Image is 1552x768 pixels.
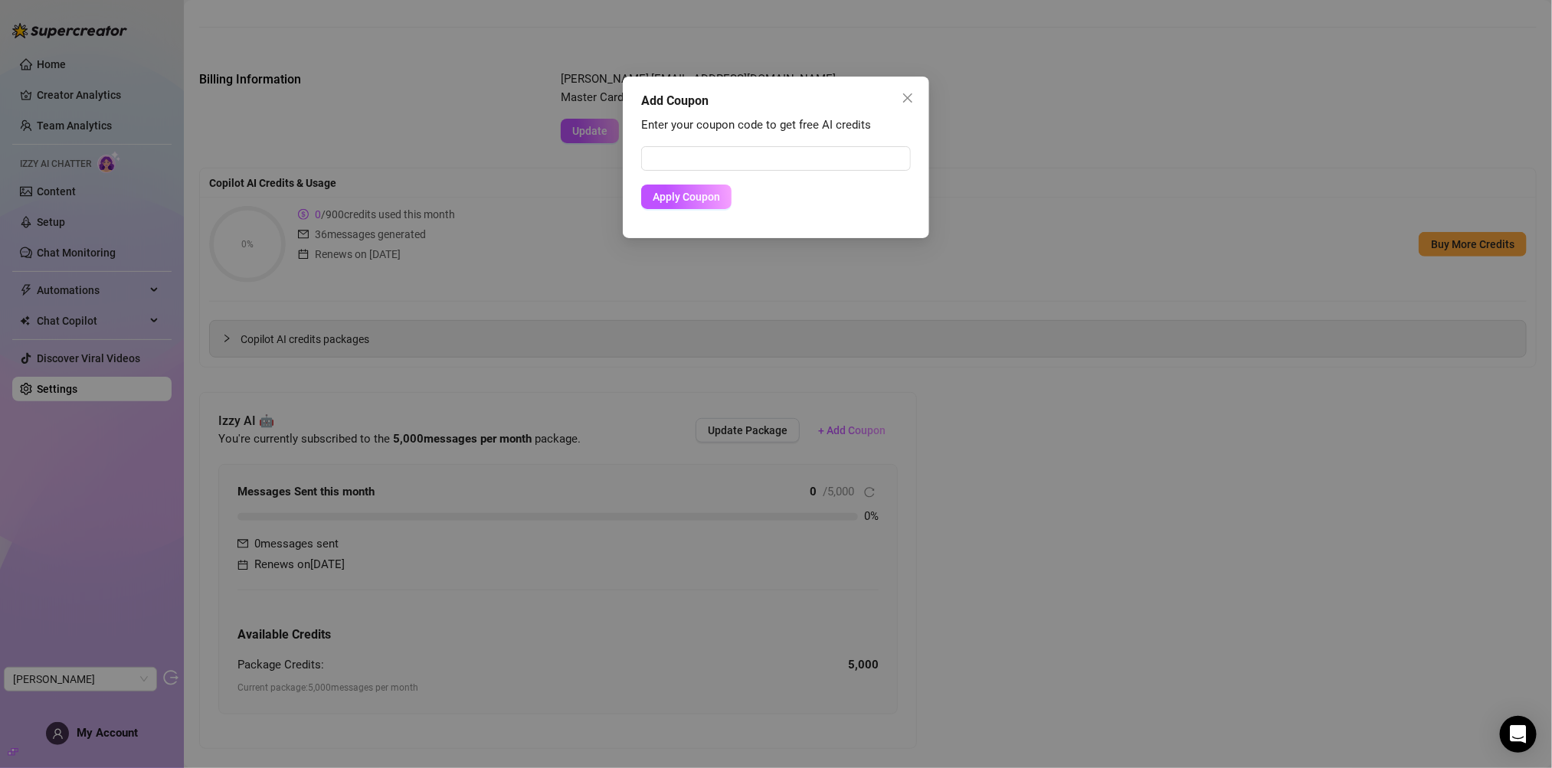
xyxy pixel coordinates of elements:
[641,92,911,110] div: Add Coupon
[902,92,914,104] span: close
[653,191,720,203] span: Apply Coupon
[896,86,920,110] button: Close
[1500,716,1537,753] div: Open Intercom Messenger
[896,92,920,104] span: Close
[641,116,911,135] div: Enter your coupon code to get free AI credits
[641,185,732,209] button: Apply Coupon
